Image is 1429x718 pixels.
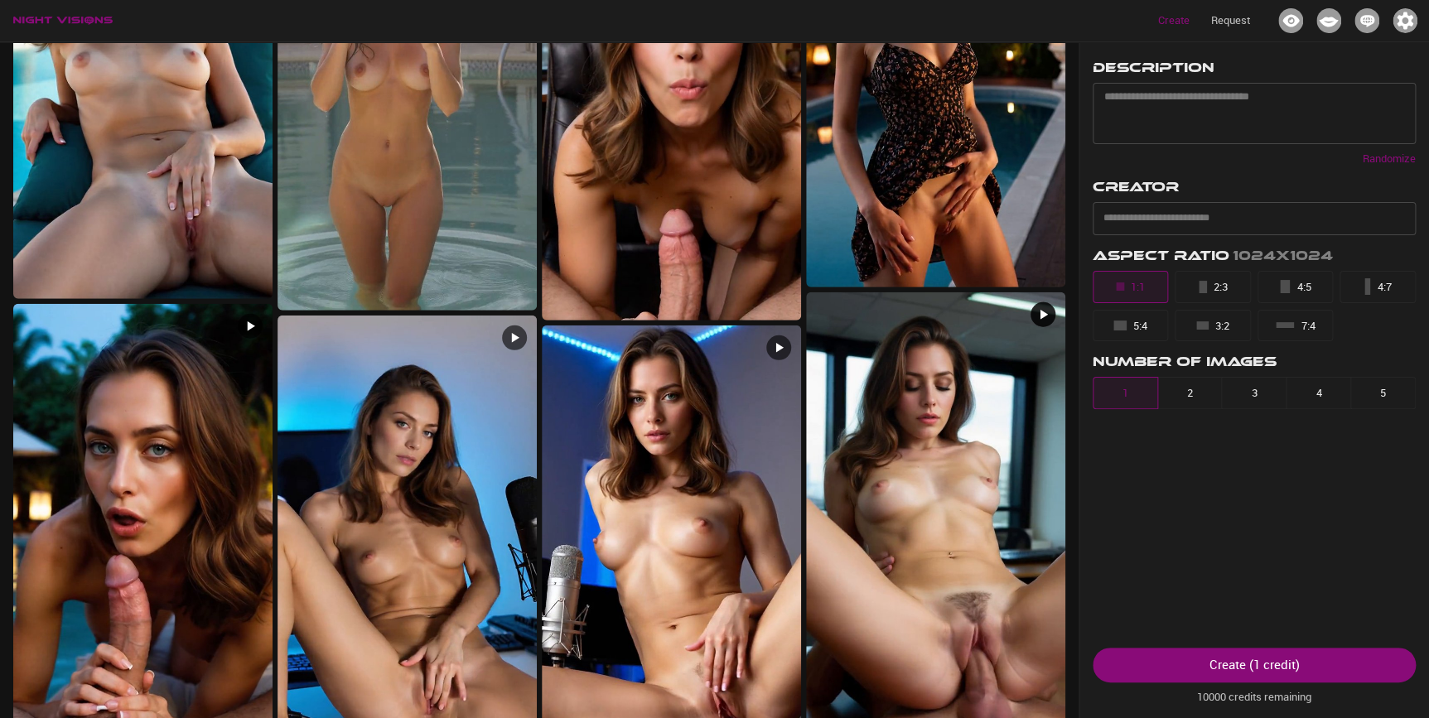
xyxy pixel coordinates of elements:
[1157,377,1223,409] button: 2
[1258,310,1334,342] button: 7:4
[1093,354,1416,377] h3: Number of Images
[1348,12,1386,27] a: Collabs
[1093,682,1416,706] p: 10000 credits remaining
[1280,277,1311,296] div: 4:5
[1093,248,1233,271] h3: Aspect Ratio
[1258,271,1334,303] button: 4:5
[1316,8,1341,33] img: Icon
[1310,3,1348,38] button: Icon
[1209,653,1299,675] div: Create ( 1 credit )
[1093,377,1158,409] button: 1
[1354,8,1379,33] img: Icon
[1276,316,1315,335] div: 7:4
[1350,377,1416,409] button: 5
[1340,271,1416,303] button: 4:7
[1158,12,1190,29] p: Create
[1386,3,1424,38] button: Icon
[1221,377,1287,409] button: 3
[1093,60,1214,83] h3: Description
[1286,377,1351,409] button: 4
[13,17,113,25] img: logo
[1196,316,1229,335] div: 3:2
[1363,151,1416,167] p: Randomize
[1113,316,1147,335] div: 5:4
[1272,3,1310,38] button: Icon
[1272,12,1310,27] a: Projects
[1348,3,1386,38] button: Icon
[1393,8,1417,33] img: Icon
[1093,271,1169,303] button: 1:1
[1364,277,1391,296] div: 4:7
[1310,12,1348,27] a: Creators
[1093,310,1169,342] button: 5:4
[1175,271,1251,303] button: 2:3
[1233,248,1333,271] h3: 1024x1024
[1093,180,1179,202] h3: Creator
[1199,277,1228,296] div: 2:3
[1211,12,1250,29] p: Request
[1116,277,1145,296] div: 1:1
[1175,310,1251,342] button: 3:2
[1093,648,1416,682] button: Create (1 credit)
[1278,8,1303,33] img: Icon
